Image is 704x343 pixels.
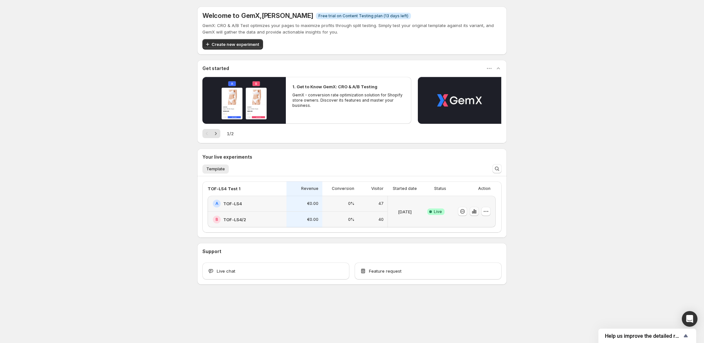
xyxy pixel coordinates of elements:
p: Status [434,186,446,191]
h5: Welcome to GemX [202,12,313,20]
nav: Pagination [202,129,220,138]
button: Show survey - Help us improve the detailed report for A/B campaigns [605,332,690,340]
div: Open Intercom Messenger [682,311,697,327]
p: €0.00 [307,217,318,222]
h3: Your live experiments [202,154,252,160]
p: Action [478,186,491,191]
span: Create new experiment [212,41,259,48]
span: Feature request [369,268,402,274]
span: Live chat [217,268,235,274]
span: Live [434,209,442,214]
h2: 1. Get to Know GemX: CRO & A/B Testing [292,83,377,90]
button: Play video [202,77,286,124]
p: [DATE] [398,208,412,215]
p: €0.00 [307,201,318,206]
span: Free trial on Content Testing plan (13 days left) [318,13,408,19]
p: Visitor [371,186,384,191]
button: Next [211,129,220,138]
h2: TOF-LS4 [223,200,242,207]
h2: TOF-LS4/2 [223,216,246,223]
h2: A [215,201,218,206]
p: Started date [393,186,417,191]
p: GemX - conversion rate optimization solution for Shopify store owners. Discover its features and ... [292,93,404,108]
h3: Get started [202,65,229,72]
h3: Support [202,248,221,255]
p: 0% [348,217,354,222]
p: 0% [348,201,354,206]
span: Template [206,166,225,172]
h2: B [215,217,218,222]
p: Conversion [332,186,354,191]
p: Revenue [301,186,318,191]
p: 47 [378,201,384,206]
span: Help us improve the detailed report for A/B campaigns [605,333,682,339]
span: 1 / 2 [227,130,234,137]
button: Search and filter results [492,164,502,173]
p: TOF-LS4 Test 1 [208,185,241,192]
span: , [PERSON_NAME] [260,12,313,20]
p: 40 [378,217,384,222]
button: Create new experiment [202,39,263,50]
button: Play video [418,77,501,124]
p: GemX: CRO & A/B Test optimizes your pages to maximize profits through split testing. Simply test ... [202,22,502,35]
